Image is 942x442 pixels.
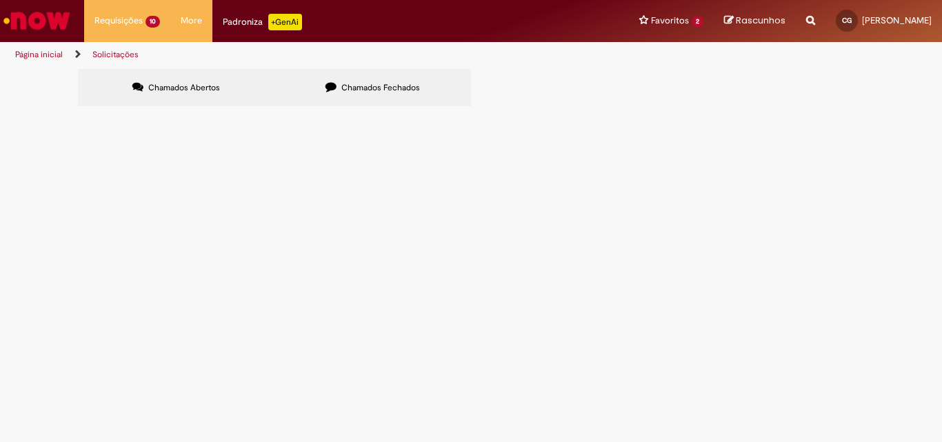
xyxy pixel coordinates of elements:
[10,42,618,68] ul: Trilhas de página
[842,16,852,25] span: CG
[146,16,160,28] span: 10
[692,16,703,28] span: 2
[862,14,932,26] span: [PERSON_NAME]
[736,14,785,27] span: Rascunhos
[341,82,420,93] span: Chamados Fechados
[92,49,139,60] a: Solicitações
[268,14,302,30] p: +GenAi
[94,14,143,28] span: Requisições
[1,7,72,34] img: ServiceNow
[148,82,220,93] span: Chamados Abertos
[181,14,202,28] span: More
[724,14,785,28] a: Rascunhos
[223,14,302,30] div: Padroniza
[15,49,63,60] a: Página inicial
[651,14,689,28] span: Favoritos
